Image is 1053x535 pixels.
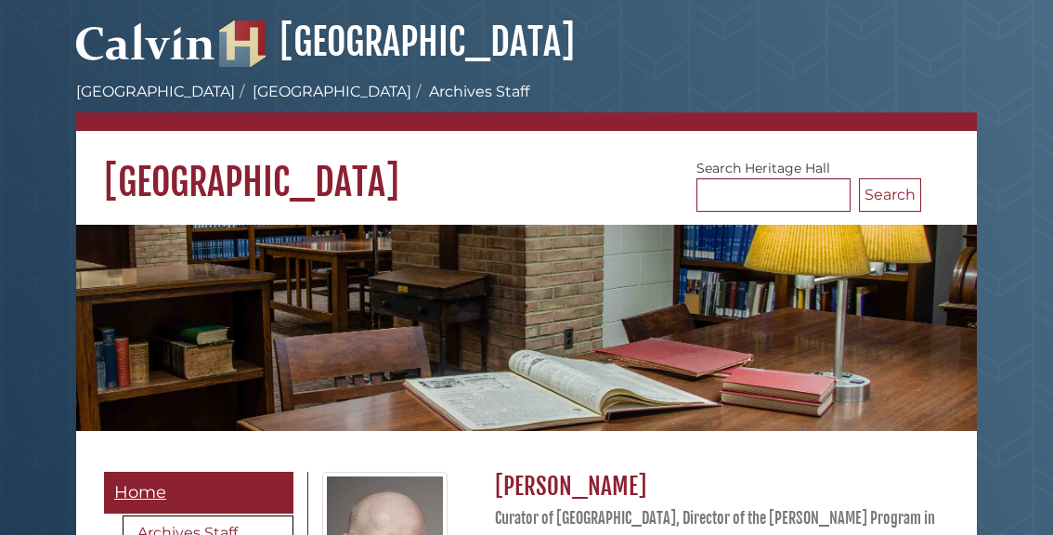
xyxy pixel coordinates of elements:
li: Archives Staff [411,81,529,103]
span: Home [114,482,166,502]
a: [GEOGRAPHIC_DATA] [76,83,235,100]
a: Calvin University [76,43,215,59]
a: [GEOGRAPHIC_DATA] [253,83,411,100]
button: Search [859,178,921,212]
nav: breadcrumb [76,81,977,131]
img: Calvin [76,15,215,67]
h1: [GEOGRAPHIC_DATA] [76,131,977,205]
a: [GEOGRAPHIC_DATA] [219,19,575,65]
a: Home [104,472,293,514]
img: Hekman Library Logo [219,20,266,67]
